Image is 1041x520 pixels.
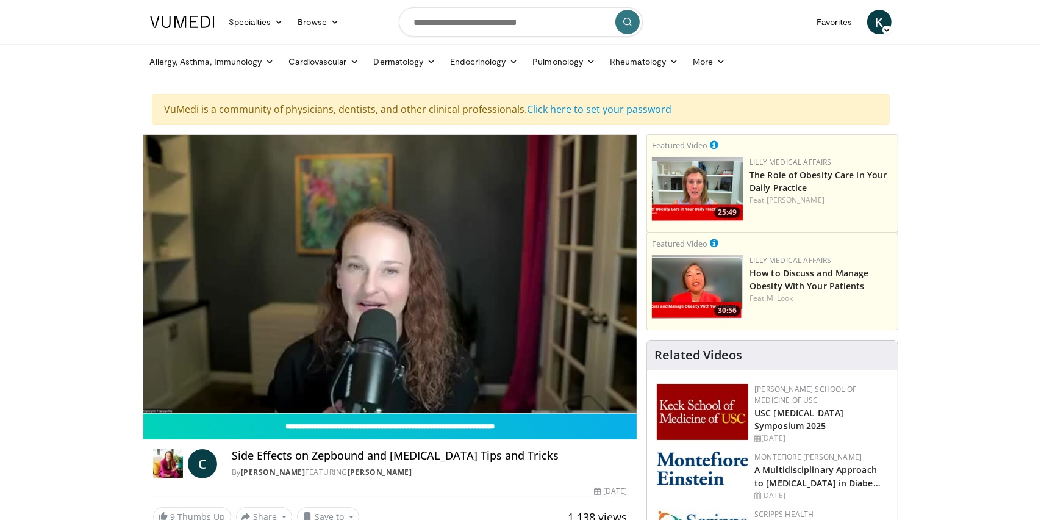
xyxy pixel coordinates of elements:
img: Dr. Carolynn Francavilla [153,449,183,478]
h4: Related Videos [654,348,742,363]
small: Featured Video [652,140,707,151]
a: Allergy, Asthma, Immunology [143,49,282,74]
video-js: Video Player [143,135,637,414]
a: Montefiore [PERSON_NAME] [754,452,862,462]
span: 25:49 [714,207,740,218]
div: VuMedi is a community of physicians, dentists, and other clinical professionals. [152,94,890,125]
span: 30:56 [714,305,740,316]
a: M. Look [767,293,793,303]
a: More [685,49,732,74]
a: Pulmonology [525,49,603,74]
a: Favorites [809,10,860,34]
a: Lilly Medical Affairs [749,157,832,167]
a: Click here to set your password [528,103,672,116]
div: By FEATURING [232,467,627,478]
div: [DATE] [754,490,888,501]
a: USC [MEDICAL_DATA] Symposium 2025 [754,407,843,432]
a: [PERSON_NAME] [241,467,306,477]
a: [PERSON_NAME] [767,195,825,205]
a: Lilly Medical Affairs [749,255,832,265]
div: Feat. [749,293,893,304]
div: Feat. [749,195,893,206]
a: The Role of Obesity Care in Your Daily Practice [749,169,887,193]
a: A Multidisciplinary Approach to [MEDICAL_DATA] in Diabe… [754,464,881,488]
input: Search topics, interventions [399,7,643,37]
a: Cardiovascular [281,49,366,74]
div: [DATE] [754,433,888,444]
a: Rheumatology [603,49,685,74]
a: Dermatology [367,49,443,74]
a: 30:56 [652,255,743,319]
a: Specialties [222,10,291,34]
img: b0142b4c-93a1-4b58-8f91-5265c282693c.png.150x105_q85_autocrop_double_scale_upscale_version-0.2.png [657,452,748,485]
img: e1208b6b-349f-4914-9dd7-f97803bdbf1d.png.150x105_q85_crop-smart_upscale.png [652,157,743,221]
a: C [188,449,217,478]
div: [DATE] [594,486,627,497]
h4: Side Effects on Zepbound and [MEDICAL_DATA] Tips and Tricks [232,449,627,463]
a: K [867,10,892,34]
a: 25:49 [652,157,743,221]
img: VuMedi Logo [150,16,215,28]
img: c98a6a29-1ea0-4bd5-8cf5-4d1e188984a7.png.150x105_q85_crop-smart_upscale.png [652,255,743,319]
img: 7b941f1f-d101-407a-8bfa-07bd47db01ba.png.150x105_q85_autocrop_double_scale_upscale_version-0.2.jpg [657,384,748,440]
a: Browse [290,10,346,34]
a: [PERSON_NAME] [348,467,412,477]
a: How to Discuss and Manage Obesity With Your Patients [749,267,869,292]
a: [PERSON_NAME] School of Medicine of USC [754,384,856,405]
a: Endocrinology [443,49,525,74]
a: Scripps Health [754,509,814,519]
small: Featured Video [652,238,707,249]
